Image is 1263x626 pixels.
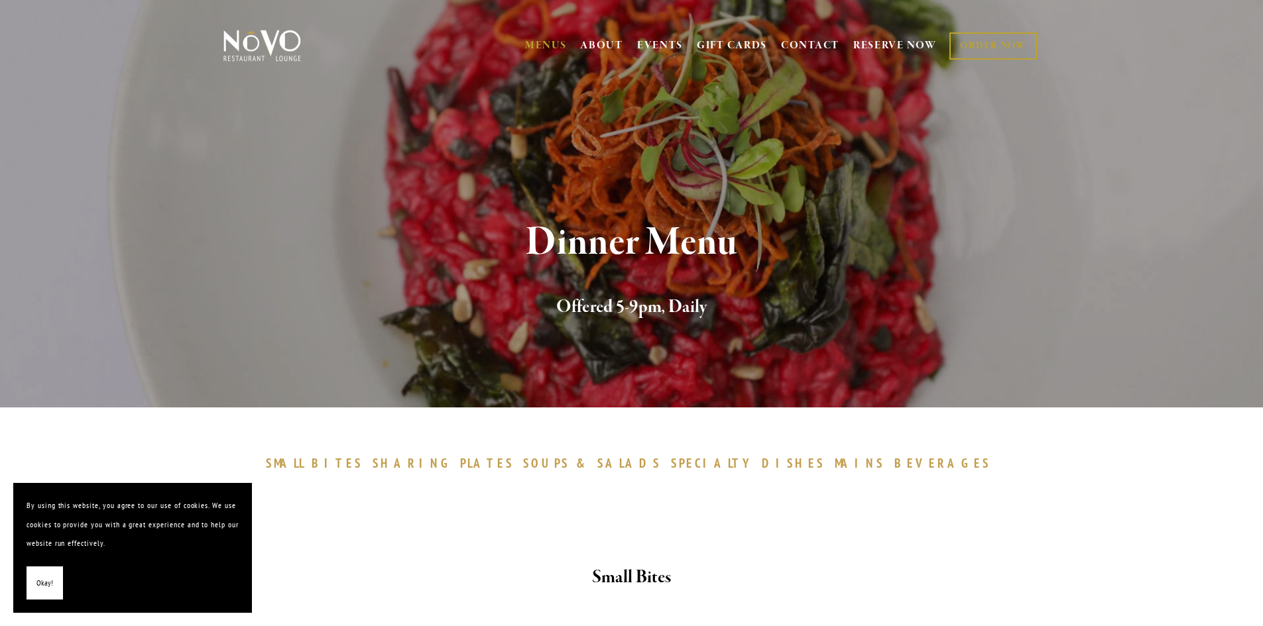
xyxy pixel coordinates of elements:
[27,566,63,600] button: Okay!
[671,455,831,471] a: SPECIALTYDISHES
[245,221,1018,264] h1: Dinner Menu
[835,455,884,471] span: MAINS
[312,455,363,471] span: BITES
[894,455,998,471] a: BEVERAGES
[266,455,306,471] span: SMALL
[373,455,453,471] span: SHARING
[637,39,683,52] a: EVENTS
[580,39,623,52] a: ABOUT
[592,566,671,589] strong: Small Bites
[373,455,520,471] a: SHARINGPLATES
[781,33,839,58] a: CONTACT
[13,483,252,613] section: Cookie banner
[671,455,756,471] span: SPECIALTY
[221,29,304,62] img: Novo Restaurant &amp; Lounge
[835,455,891,471] a: MAINS
[894,455,991,471] span: BEVERAGES
[525,39,567,52] a: MENUS
[266,455,370,471] a: SMALLBITES
[460,455,514,471] span: PLATES
[523,455,570,471] span: SOUPS
[597,455,661,471] span: SALADS
[576,455,591,471] span: &
[523,455,667,471] a: SOUPS&SALADS
[949,32,1036,60] a: ORDER NOW
[697,33,767,58] a: GIFT CARDS
[36,574,53,593] span: Okay!
[853,33,937,58] a: RESERVE NOW
[27,496,239,553] p: By using this website, you agree to our use of cookies. We use cookies to provide you with a grea...
[245,293,1018,321] h2: Offered 5-9pm, Daily
[762,455,825,471] span: DISHES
